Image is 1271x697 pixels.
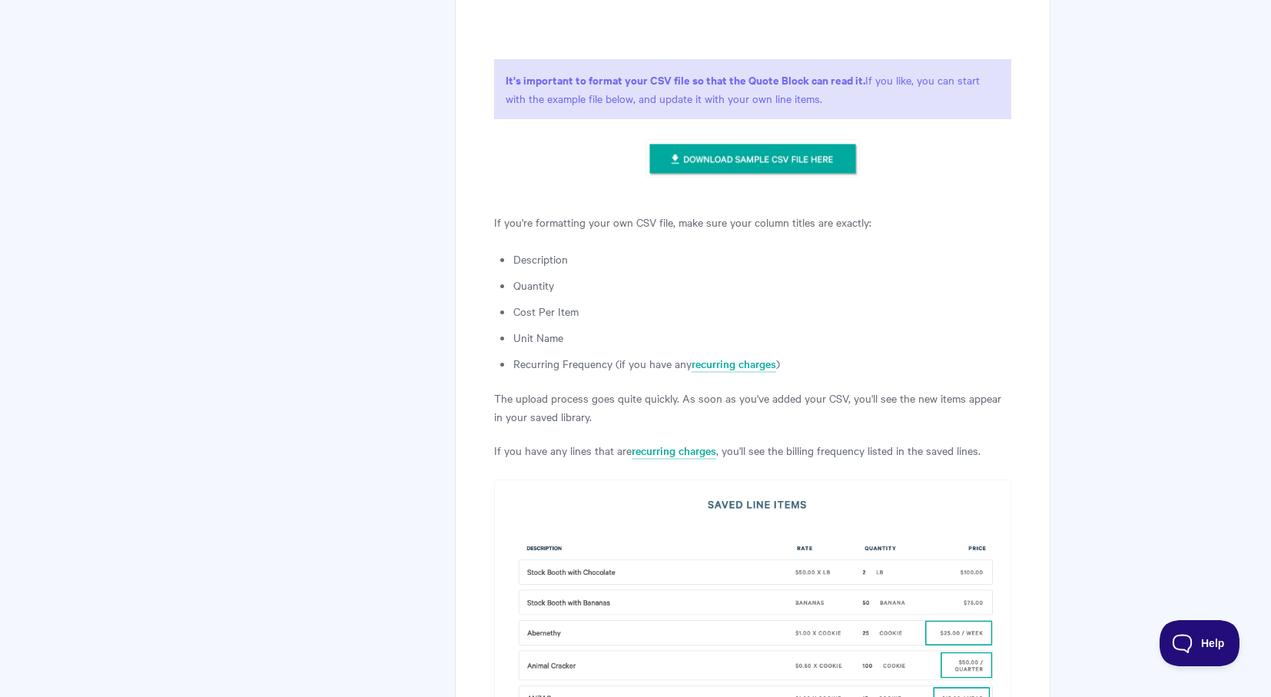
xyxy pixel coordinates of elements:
li: Cost Per Item [513,302,1011,320]
p: If you're formatting your own CSV file, make sure your column titles are exactly: [494,213,1011,231]
p: If you have any lines that are , you'll see the billing frequency listed in the saved lines. [494,441,1011,460]
li: Quantity [513,276,1011,294]
li: Recurring Frequency (if you have any ) [513,354,1011,373]
a: recurring charges [692,356,776,373]
li: Description [513,250,1011,268]
a: recurring charges [632,443,716,460]
p: If you like, you can start with the example file below, and update it with your own line items. [494,59,1011,119]
iframe: Toggle Customer Support [1160,620,1240,666]
p: The upload process goes quite quickly. As soon as you've added your CSV, you'll see the new items... [494,389,1011,426]
li: Unit Name [513,328,1011,347]
strong: It's important to format your CSV file so that the Quote Block can read it. [506,71,865,88]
